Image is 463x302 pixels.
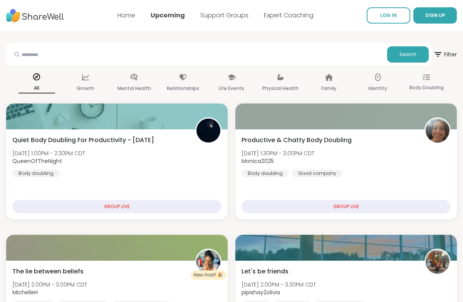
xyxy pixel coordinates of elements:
a: LOG IN [367,7,410,24]
a: Support Groups [200,11,248,20]
a: Upcoming [151,11,185,20]
p: All [18,83,55,93]
span: SIGN UP [425,12,445,19]
p: Body Doubling [409,83,444,92]
span: The lie between beliefs [12,267,84,276]
span: [DATE] 2:00PM - 3:00PM CDT [12,281,87,288]
span: Quiet Body Doubling For Productivity - [DATE] [12,136,154,145]
p: Life Events [219,84,244,93]
img: QueenOfTheNight [196,119,220,143]
img: Monica2025 [426,119,450,143]
img: MichelleH [196,250,220,274]
img: ShareWell Nav Logo [6,5,64,26]
p: Physical Health [262,84,299,93]
span: Let's be friends [242,267,289,276]
b: QueenOfTheNight [12,157,62,165]
a: Expert Coaching [264,11,314,20]
a: Home [117,11,135,20]
b: pipishay2olivia [242,288,280,296]
div: Good company [292,170,342,177]
p: Growth [77,84,94,93]
div: Body doubling [242,170,289,177]
span: [DATE] 2:00PM - 3:30PM CDT [242,281,316,288]
p: Mental Health [117,84,151,93]
span: Search [399,51,416,58]
b: MichelleH [12,288,38,296]
button: Search [387,46,429,63]
div: New Host! 🎉 [191,270,226,280]
button: Filter [433,43,457,66]
span: [DATE] 1:00PM - 2:30PM CDT [12,149,85,157]
span: [DATE] 1:30PM - 3:00PM CDT [242,149,314,157]
button: SIGN UP [413,7,457,24]
div: GROUP LIVE [12,200,221,213]
div: GROUP LIVE [242,200,451,213]
span: Productive & Chatty Body Doubling [242,136,352,145]
b: Monica2025 [242,157,274,165]
p: Identity [368,84,387,93]
span: LOG IN [380,12,397,19]
p: Family [321,84,337,93]
p: Relationships [167,84,199,93]
span: Filter [433,45,457,64]
div: Body doubling [12,170,60,177]
img: pipishay2olivia [426,250,450,274]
